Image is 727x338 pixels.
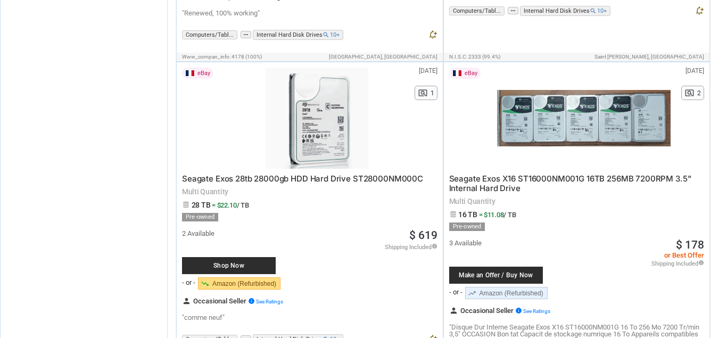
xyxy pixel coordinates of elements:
[449,174,691,193] span: Seagate Exos X16 ST16000NM001G 16TB 256MB 7200RPM 3.5" Internal Hard Drive
[523,308,550,314] span: See Ratings
[508,7,518,14] span: more_horiz
[432,243,437,249] i: info
[449,306,458,315] i: person
[428,30,437,42] button: notification_add
[323,31,329,38] i: search
[520,6,610,16] span: Internal Hard Disk Drives
[590,7,597,14] i: search
[431,90,434,96] span: 1
[182,175,423,183] a: Seagate Exos 28tb 28000gb HDD Hard Drive ST28000NM000C
[182,174,423,184] span: Seagate Exos 28tb 28000gb HDD Hard Drive ST28000NM000C
[198,277,280,290] a: trending_downAmazon (Refurbished)
[594,54,704,60] span: Saint [PERSON_NAME], [GEOGRAPHIC_DATA]
[241,31,251,39] button: more_horiz
[248,298,255,304] i: info
[182,296,191,306] i: person
[182,10,437,17] p: "Renewed, 100% working"
[651,252,704,259] span: or Best Offer
[185,70,195,77] img: France Flag
[329,54,437,60] span: [GEOGRAPHIC_DATA], [GEOGRAPHIC_DATA]
[597,7,607,14] span: 10+
[503,211,516,219] span: / TB
[212,201,249,209] span: = $22.10
[449,54,467,60] span: n.i.s.c:
[685,68,704,74] span: [DATE]
[508,7,518,15] button: more_horiz
[182,246,294,274] a: Shop Now
[330,31,340,38] span: 10+
[468,54,500,60] span: 2333 (99.4%)
[449,222,485,231] div: Pre-owned
[193,298,283,304] span: Occasional Seller
[452,70,462,77] img: France Flag
[479,211,516,219] span: = $11.08
[449,256,561,284] a: Make an Offer / Buy Now
[695,6,704,18] button: notification_add
[187,262,270,269] span: Shop Now
[465,287,548,299] a: trending_upAmazon (Refurbished)
[418,88,428,98] span: pageview
[697,90,701,96] span: 2
[449,175,691,193] a: Seagate Exos X16 ST16000NM001G 16TB 256MB 7200RPM 3.5" Internal Hard Drive
[449,288,462,295] div: - or -
[419,68,437,74] span: [DATE]
[201,279,209,288] span: trending_down
[237,201,249,209] span: / TB
[449,197,705,205] span: Multi Quantity
[684,88,695,98] span: pageview
[515,307,522,314] i: info
[182,213,218,221] div: Pre-owned
[182,188,437,195] span: Multi Quantity
[197,70,210,76] span: eBay
[458,210,477,219] span: 16 TB
[241,31,251,38] span: more_horiz
[465,70,477,76] span: eBay
[182,230,214,237] span: 2 Available
[651,260,704,267] span: Shipping Included
[428,30,437,39] i: notification_add
[182,279,195,286] div: - or -
[695,6,704,15] i: notification_add
[232,54,262,60] span: 4178 (100%)
[385,243,437,250] span: Shipping Included
[455,272,538,278] span: Make an Offer / Buy Now
[192,201,211,209] span: 28 TB
[253,30,343,40] span: Internal Hard Disk Drives
[676,240,704,251] a: $ 178
[182,54,230,60] span: www_compan_info:
[182,314,437,321] p: "comme neuf"
[698,260,704,266] i: info
[182,30,237,39] span: Computers/Tabl...
[460,307,550,314] span: Occasional Seller
[449,240,482,246] span: 3 Available
[449,6,505,15] span: Computers/Tabl...
[256,299,283,304] span: See Ratings
[468,289,476,298] span: trending_up
[409,230,437,241] a: $ 619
